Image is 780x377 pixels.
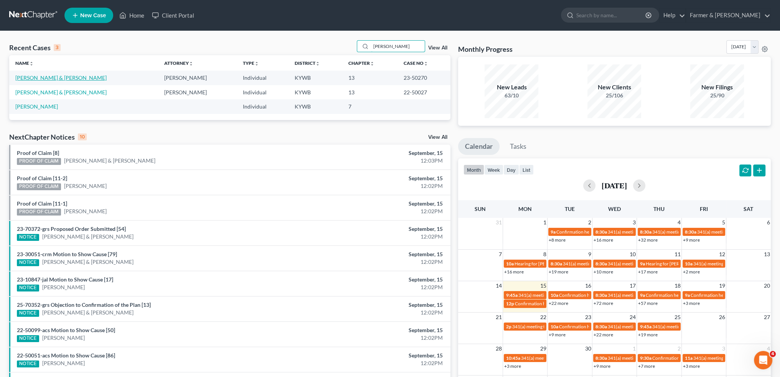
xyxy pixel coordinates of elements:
span: 26 [718,313,726,322]
span: 11a [685,355,693,361]
div: September, 15 [306,276,443,283]
span: 3 [632,218,637,227]
input: Search by name... [371,41,425,52]
span: Wed [608,206,621,212]
div: 12:02PM [306,233,443,240]
a: +7 more [638,363,655,369]
span: 341(a) meeting for [PERSON_NAME] [608,355,682,361]
button: month [463,165,484,175]
span: 2 [677,344,681,353]
a: View All [428,45,447,51]
span: 9a [685,292,690,298]
span: 28 [495,344,503,353]
span: 341(a) meeting for [PERSON_NAME] [518,292,592,298]
a: +3 more [683,363,700,369]
div: 25/90 [690,92,744,99]
span: 2p [506,324,511,329]
span: 341(a) meeting for [PERSON_NAME] [652,229,726,235]
a: +57 more [638,300,658,306]
a: +17 more [638,269,658,275]
span: 8:30a [551,261,562,267]
i: unfold_more [29,61,34,66]
a: Farmer & [PERSON_NAME] [686,8,770,22]
a: +32 more [638,237,658,243]
a: +16 more [594,237,613,243]
span: Sat [744,206,753,212]
span: 9a [551,229,556,235]
div: NOTICE [17,234,39,241]
td: Individual [237,85,289,99]
span: Confirmation hearing for [PERSON_NAME] [691,292,778,298]
div: 10 [78,133,87,140]
span: 15 [539,281,547,290]
div: NOTICE [17,285,39,291]
span: 341(a) meeting for [PERSON_NAME] [652,324,726,329]
td: 23-50270 [397,71,450,85]
span: 10a [685,261,693,267]
span: 8:30a [685,229,696,235]
div: New Filings [690,83,744,92]
span: 9a [640,292,645,298]
span: 1 [543,218,547,227]
td: Individual [237,99,289,114]
span: 18 [674,281,681,290]
a: 25-70352-grs Objection to Confirmation of the Plan [13] [17,301,151,308]
div: Recent Cases [9,43,61,52]
span: 4 [677,218,681,227]
div: PROOF OF CLAIM [17,158,61,165]
a: [PERSON_NAME] & [PERSON_NAME] [42,258,134,266]
a: +2 more [683,269,700,275]
button: list [519,165,534,175]
i: unfold_more [254,61,259,66]
span: Confirmation hearing for [PERSON_NAME] [556,229,643,235]
span: 4 [766,344,771,353]
div: 12:02PM [306,283,443,291]
td: KYWB [289,99,343,114]
div: September, 15 [306,326,443,334]
span: 8:30a [595,229,607,235]
span: 17 [629,281,637,290]
a: [PERSON_NAME] [64,207,107,215]
span: 341(a) meeting for [PERSON_NAME] & [PERSON_NAME] [563,261,678,267]
span: 10a [551,292,558,298]
span: 10a [506,261,514,267]
span: 2 [587,218,592,227]
span: Tue [565,206,575,212]
span: 14 [495,281,503,290]
iframe: Intercom live chat [754,351,772,369]
td: 22-50027 [397,85,450,99]
div: NextChapter Notices [9,132,87,142]
a: Chapterunfold_more [348,60,374,66]
span: 1 [632,344,637,353]
a: [PERSON_NAME] [42,334,85,342]
div: NOTICE [17,361,39,367]
a: Help [660,8,685,22]
span: 29 [539,344,547,353]
span: Mon [518,206,532,212]
span: 10a [551,324,558,329]
span: 341(a) meeting for [PERSON_NAME] [608,229,682,235]
span: 6 [766,218,771,227]
span: 10:45a [506,355,520,361]
a: +9 more [683,237,700,243]
a: [PERSON_NAME] [15,103,58,110]
h3: Monthly Progress [458,44,513,54]
div: September, 15 [306,149,443,157]
div: New Clients [587,83,641,92]
a: +22 more [549,300,568,306]
span: 10 [629,250,637,259]
span: 11 [674,250,681,259]
span: 21 [495,313,503,322]
div: 12:02PM [306,207,443,215]
div: New Leads [485,83,538,92]
span: 31 [495,218,503,227]
span: Confirmation hearing for [PERSON_NAME] [652,355,739,361]
a: 23-10847-jal Motion to Show Cause [17] [17,276,113,283]
span: 9:30a [640,355,651,361]
div: PROOF OF CLAIM [17,183,61,190]
a: +9 more [549,332,566,337]
span: 8:30a [595,355,607,361]
span: 9:45a [506,292,518,298]
td: 13 [342,71,397,85]
a: 23-70372-grs Proposed Order Submitted [54] [17,226,126,232]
